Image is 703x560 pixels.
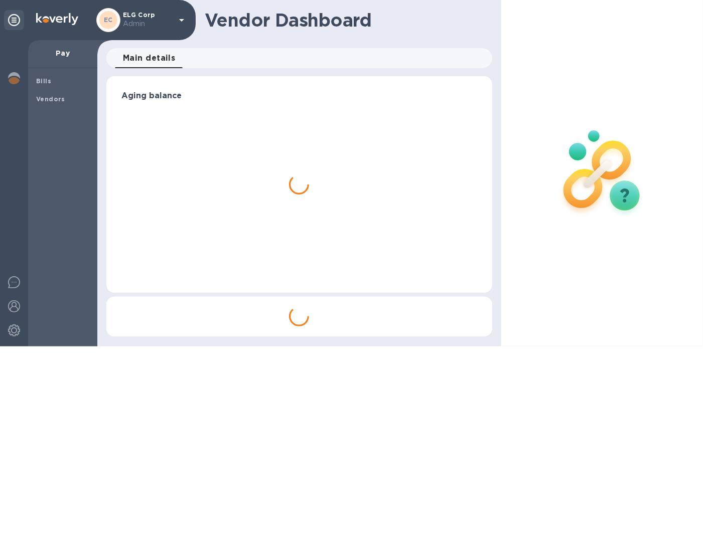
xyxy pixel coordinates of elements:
[104,16,113,24] b: EC
[123,19,173,29] p: Admin
[121,91,477,101] h3: Aging balance
[36,48,89,58] p: Pay
[123,51,176,65] span: Main details
[36,13,78,25] img: Logo
[123,12,173,29] p: ELG Corp
[4,10,24,30] div: Unpin categories
[205,10,485,31] h1: Vendor Dashboard
[36,95,65,103] b: Vendors
[36,77,51,85] b: Bills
